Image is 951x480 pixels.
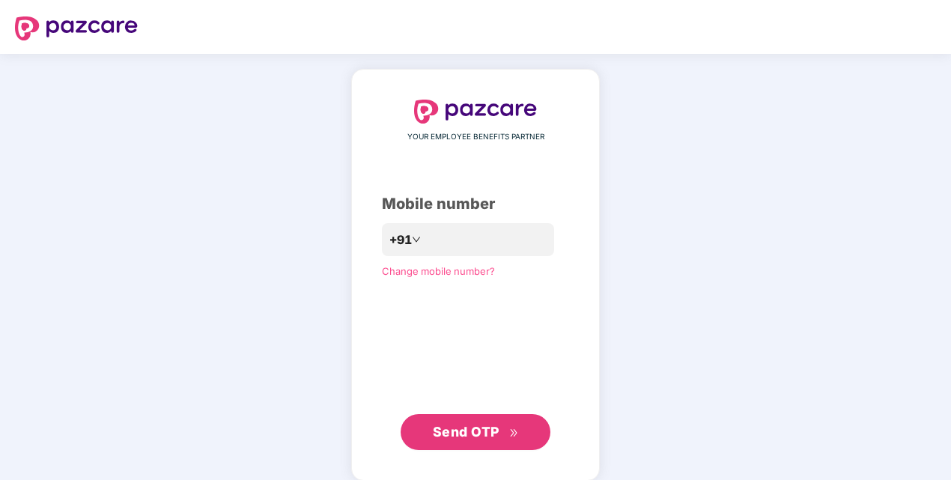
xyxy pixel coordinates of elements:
div: Mobile number [382,192,569,216]
span: Send OTP [433,424,499,440]
a: Change mobile number? [382,265,495,277]
button: Send OTPdouble-right [401,414,550,450]
img: logo [414,100,537,124]
span: +91 [389,231,412,249]
span: double-right [509,428,519,438]
img: logo [15,16,138,40]
span: down [412,235,421,244]
span: YOUR EMPLOYEE BENEFITS PARTNER [407,131,544,143]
